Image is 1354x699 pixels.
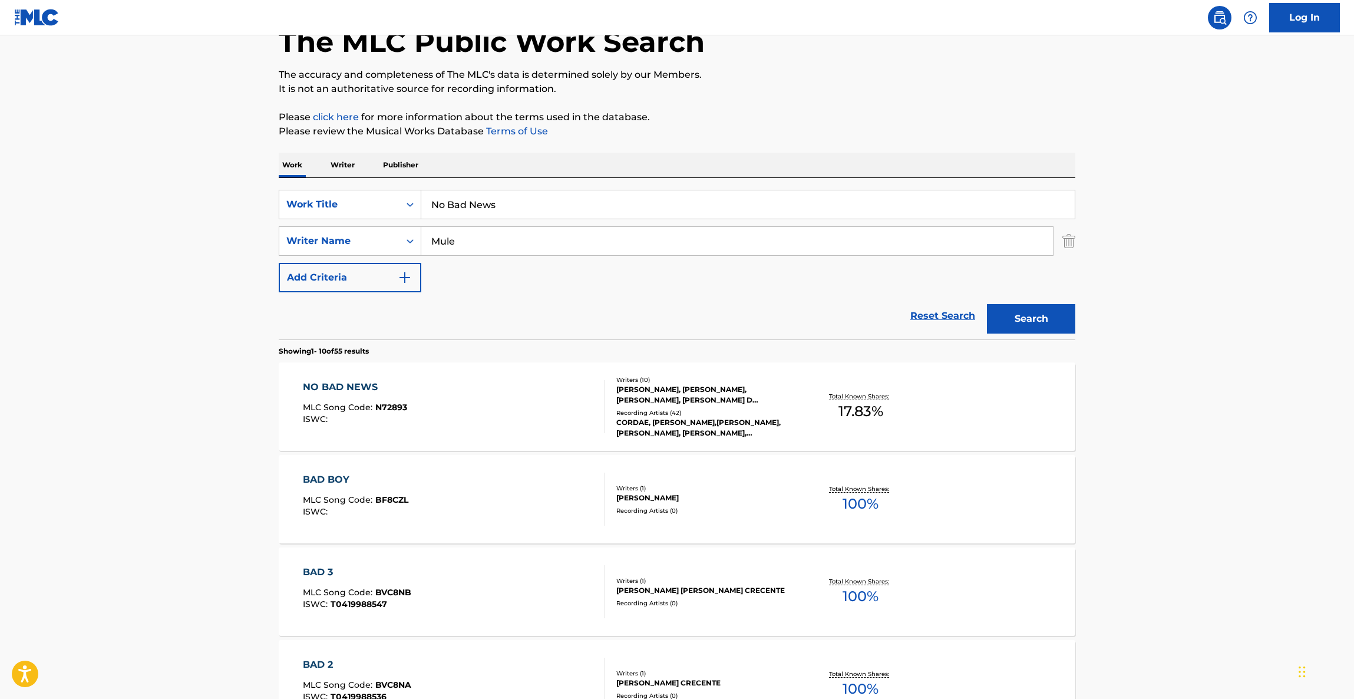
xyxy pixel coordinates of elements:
span: MLC Song Code : [303,587,375,598]
p: It is not an authoritative source for recording information. [279,82,1075,96]
a: NO BAD NEWSMLC Song Code:N72893ISWC:Writers (10)[PERSON_NAME], [PERSON_NAME], [PERSON_NAME], [PER... [279,362,1075,451]
p: Total Known Shares: [829,392,892,401]
div: Recording Artists ( 0 ) [616,599,794,608]
p: The accuracy and completeness of The MLC's data is determined solely by our Members. [279,68,1075,82]
div: [PERSON_NAME] CRECENTE [616,678,794,688]
iframe: Chat Widget [1295,642,1354,699]
div: NO BAD NEWS [303,380,407,394]
p: Please for more information about the terms used in the database. [279,110,1075,124]
img: Delete Criterion [1062,226,1075,256]
span: ISWC : [303,599,331,609]
img: help [1243,11,1257,25]
div: BAD 3 [303,565,411,579]
span: MLC Song Code : [303,402,375,413]
div: Recording Artists ( 42 ) [616,408,794,417]
a: Public Search [1208,6,1231,29]
div: Writers ( 1 ) [616,484,794,493]
div: BAD BOY [303,473,408,487]
div: [PERSON_NAME] [PERSON_NAME] CRECENTE [616,585,794,596]
p: Writer [327,153,358,177]
form: Search Form [279,190,1075,339]
span: T0419988547 [331,599,387,609]
a: Reset Search [904,303,981,329]
span: BVC8NA [375,680,411,690]
a: Terms of Use [484,126,548,137]
div: Writers ( 10 ) [616,375,794,384]
span: 100 % [843,586,879,607]
button: Search [987,304,1075,334]
div: Help [1239,6,1262,29]
img: 9d2ae6d4665cec9f34b9.svg [398,271,412,285]
div: Recording Artists ( 0 ) [616,506,794,515]
button: Add Criteria [279,263,421,292]
img: MLC Logo [14,9,60,26]
div: [PERSON_NAME] [616,493,794,503]
div: Work Title [286,197,392,212]
span: N72893 [375,402,407,413]
p: Showing 1 - 10 of 55 results [279,346,369,357]
div: Writers ( 1 ) [616,576,794,585]
p: Work [279,153,306,177]
p: Publisher [379,153,422,177]
a: Log In [1269,3,1340,32]
span: 100 % [843,493,879,515]
a: BAD 3MLC Song Code:BVC8NBISWC:T0419988547Writers (1)[PERSON_NAME] [PERSON_NAME] CRECENTERecording... [279,548,1075,636]
div: Writer Name [286,234,392,248]
span: BF8CZL [375,494,408,505]
a: click here [313,111,359,123]
span: ISWC : [303,414,331,424]
div: CORDAE, [PERSON_NAME],[PERSON_NAME], [PERSON_NAME], [PERSON_NAME], [PERSON_NAME] [616,417,794,438]
span: MLC Song Code : [303,680,375,690]
a: BAD BOYMLC Song Code:BF8CZLISWC:Writers (1)[PERSON_NAME]Recording Artists (0)Total Known Shares:100% [279,455,1075,543]
p: Please review the Musical Works Database [279,124,1075,139]
img: search [1213,11,1227,25]
div: [PERSON_NAME], [PERSON_NAME], [PERSON_NAME], [PERSON_NAME] D [PERSON_NAME] [PERSON_NAME], [PERSON... [616,384,794,405]
span: 17.83 % [838,401,883,422]
span: BVC8NB [375,587,411,598]
p: Total Known Shares: [829,670,892,678]
h1: The MLC Public Work Search [279,24,705,60]
div: Writers ( 1 ) [616,669,794,678]
div: BAD 2 [303,658,411,672]
span: ISWC : [303,506,331,517]
span: MLC Song Code : [303,494,375,505]
p: Total Known Shares: [829,484,892,493]
p: Total Known Shares: [829,577,892,586]
div: Drag [1299,654,1306,690]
